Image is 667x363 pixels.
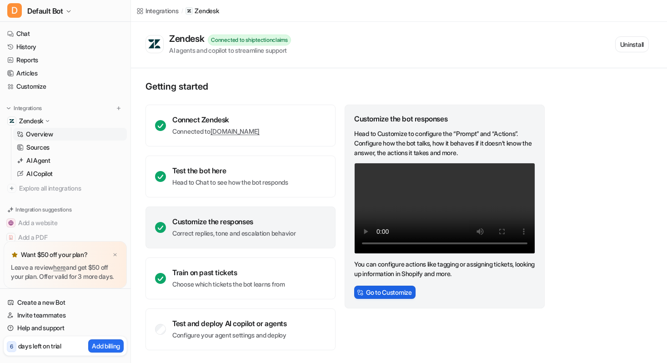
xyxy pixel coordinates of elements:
[88,339,124,353] button: Add billing
[211,127,260,135] a: [DOMAIN_NAME]
[169,45,291,55] div: AI agents and copilot to streamline support
[15,206,71,214] p: Integration suggestions
[7,184,16,193] img: explore all integrations
[4,182,127,195] a: Explore all integrations
[9,118,15,124] img: Zendesk
[14,105,42,112] p: Integrations
[4,322,127,334] a: Help and support
[4,230,127,245] button: Add a PDFAdd a PDF
[11,251,18,258] img: star
[172,280,285,289] p: Choose which tickets the bot learns from
[26,130,53,139] p: Overview
[19,181,123,196] span: Explore all integrations
[354,286,416,299] button: Go to Customize
[7,3,22,18] span: D
[145,6,179,15] div: Integrations
[92,341,120,351] p: Add billing
[172,229,296,238] p: Correct replies, tone and escalation behavior
[172,268,285,277] div: Train on past tickets
[186,6,219,15] a: Zendesk
[4,27,127,40] a: Chat
[354,163,535,254] video: Your browser does not support the video tag.
[4,216,127,230] button: Add a websiteAdd a website
[4,67,127,80] a: Articles
[115,105,122,111] img: menu_add.svg
[181,7,183,15] span: /
[354,259,535,278] p: You can configure actions like tagging or assigning tickets, looking up information in Shopify an...
[4,104,45,113] button: Integrations
[172,319,287,328] div: Test and deploy AI copilot or agents
[27,5,63,17] span: Default Bot
[172,115,260,124] div: Connect Zendesk
[172,217,296,226] div: Customize the responses
[357,289,363,296] img: CstomizeIcon
[136,6,179,15] a: Integrations
[13,154,127,167] a: AI Agent
[4,40,127,53] a: History
[53,263,66,271] a: here
[4,80,127,93] a: Customize
[26,156,50,165] p: AI Agent
[208,35,291,45] div: Connected to shiptectionclaims
[4,309,127,322] a: Invite teammates
[18,341,61,351] p: days left on trial
[4,54,127,66] a: Reports
[169,33,208,44] div: Zendesk
[195,6,219,15] p: Zendesk
[172,178,288,187] p: Head to Chat to see how the bot responds
[615,36,649,52] button: Uninstall
[5,105,12,111] img: expand menu
[13,128,127,141] a: Overview
[13,141,127,154] a: Sources
[11,263,120,281] p: Leave a review and get $50 off your plan. Offer valid for 3 more days.
[13,167,127,180] a: AI Copilot
[26,143,50,152] p: Sources
[8,235,14,240] img: Add a PDF
[112,252,118,258] img: x
[145,81,546,92] p: Getting started
[21,250,88,259] p: Want $50 off your plan?
[4,296,127,309] a: Create a new Bot
[19,116,43,126] p: Zendesk
[172,331,287,340] p: Configure your agent settings and deploy
[8,220,14,226] img: Add a website
[354,129,535,157] p: Head to Customize to configure the “Prompt” and “Actions”. Configure how the bot talks, how it be...
[148,39,161,50] img: Zendesk logo
[354,114,535,123] div: Customize the bot responses
[26,169,53,178] p: AI Copilot
[10,343,13,351] p: 6
[172,166,288,175] div: Test the bot here
[172,127,260,136] p: Connected to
